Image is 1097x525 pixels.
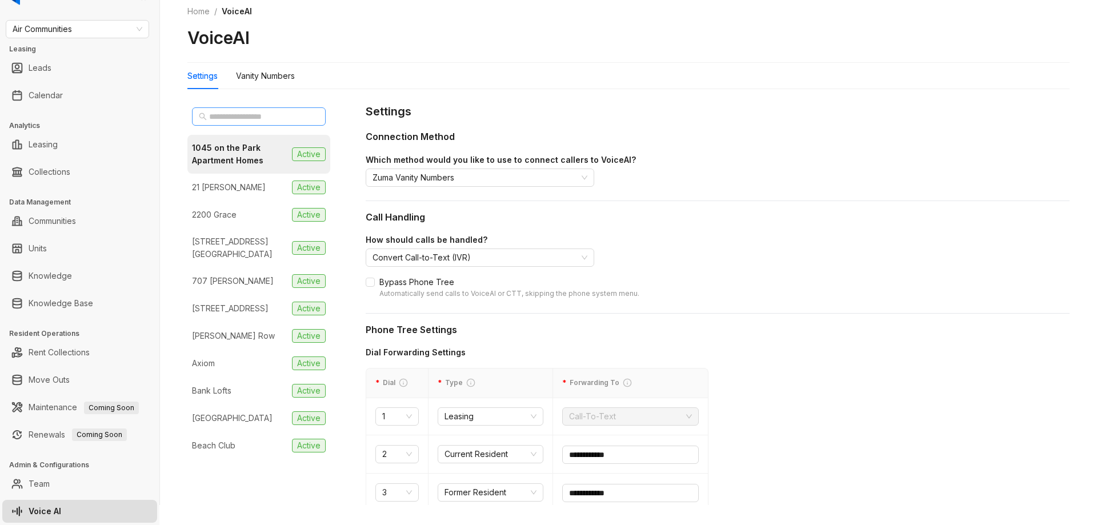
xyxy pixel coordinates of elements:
div: Settings [366,103,1070,121]
a: Knowledge [29,264,72,287]
span: Bypass Phone Tree [375,276,644,299]
span: VoiceAI [222,6,252,16]
a: Communities [29,210,76,233]
h3: Admin & Configurations [9,460,159,470]
span: Former Resident [445,484,537,501]
li: Units [2,237,157,260]
span: 2 [382,446,412,463]
a: Voice AI [29,500,61,523]
span: Active [292,241,326,255]
li: Team [2,472,157,495]
span: Active [292,147,326,161]
a: Units [29,237,47,260]
li: Knowledge [2,264,157,287]
a: Home [185,5,212,18]
h3: Data Management [9,197,159,207]
span: Call-To-Text [569,408,692,425]
span: Convert Call-to-Text (IVR) [373,249,587,266]
div: 2200 Grace [192,209,237,221]
span: Air Communities [13,21,142,38]
li: Rent Collections [2,341,157,364]
a: Collections [29,161,70,183]
a: Team [29,472,50,495]
div: 707 [PERSON_NAME] [192,275,274,287]
li: Maintenance [2,396,157,419]
h3: Resident Operations [9,328,159,339]
li: Calendar [2,84,157,107]
div: Beach Club [192,439,235,452]
li: Leads [2,57,157,79]
span: Coming Soon [84,402,139,414]
div: How should calls be handled? [366,234,1070,246]
div: 1045 on the Park Apartment Homes [192,142,287,167]
span: Current Resident [445,446,537,463]
div: Dial [375,378,419,388]
div: Settings [187,70,218,82]
div: Axiom [192,357,215,370]
li: / [214,5,217,18]
li: Move Outs [2,368,157,391]
span: Coming Soon [72,428,127,441]
div: [STREET_ADDRESS][GEOGRAPHIC_DATA] [192,235,287,261]
li: Voice AI [2,500,157,523]
li: Collections [2,161,157,183]
li: Knowledge Base [2,292,157,315]
span: Active [292,439,326,452]
li: Renewals [2,423,157,446]
h3: Leasing [9,44,159,54]
li: Communities [2,210,157,233]
h2: VoiceAI [187,27,250,49]
span: 1 [382,408,412,425]
h3: Analytics [9,121,159,131]
span: Active [292,356,326,370]
span: Active [292,384,326,398]
div: Forwarding To [562,378,699,388]
span: Active [292,274,326,288]
a: Leasing [29,133,58,156]
span: Active [292,208,326,222]
span: Leasing [445,408,537,425]
span: Zuma Vanity Numbers [373,169,587,186]
div: [GEOGRAPHIC_DATA] [192,412,273,424]
a: Leads [29,57,51,79]
a: RenewalsComing Soon [29,423,127,446]
div: Bank Lofts [192,384,231,397]
a: Rent Collections [29,341,90,364]
li: Leasing [2,133,157,156]
a: Knowledge Base [29,292,93,315]
span: 3 [382,484,412,501]
div: Type [438,378,543,388]
div: Vanity Numbers [236,70,295,82]
span: Active [292,329,326,343]
div: Dial Forwarding Settings [366,346,708,359]
div: Phone Tree Settings [366,323,1070,337]
a: Calendar [29,84,63,107]
a: Move Outs [29,368,70,391]
div: Which method would you like to use to connect callers to VoiceAI? [366,154,1070,166]
div: Call Handling [366,210,1070,225]
div: Connection Method [366,130,1070,144]
span: Active [292,181,326,194]
div: Automatically send calls to VoiceAI or CTT, skipping the phone system menu. [379,288,639,299]
div: [PERSON_NAME] Row [192,330,275,342]
div: [STREET_ADDRESS] [192,302,269,315]
div: 21 [PERSON_NAME] [192,181,266,194]
span: Active [292,302,326,315]
span: search [199,113,207,121]
span: Active [292,411,326,425]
